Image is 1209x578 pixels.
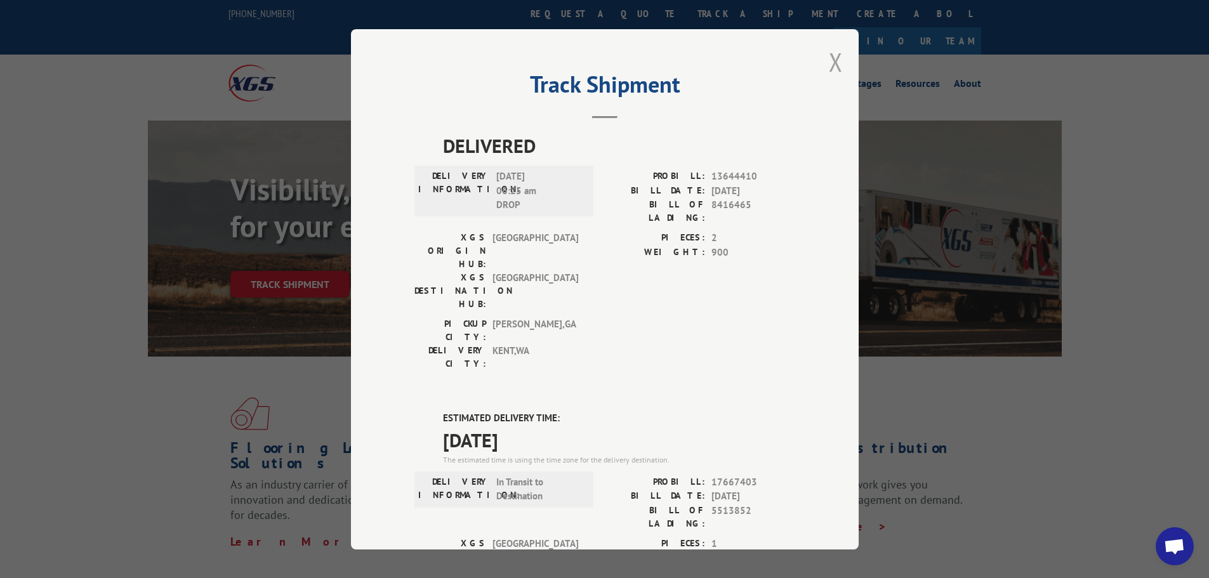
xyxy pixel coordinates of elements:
[711,245,795,259] span: 900
[605,489,705,504] label: BILL DATE:
[414,344,486,371] label: DELIVERY CITY:
[605,231,705,246] label: PIECES:
[418,169,490,213] label: DELIVERY INFORMATION:
[605,183,705,198] label: BILL DATE:
[1156,527,1194,565] div: Open chat
[711,198,795,225] span: 8416465
[492,231,578,271] span: [GEOGRAPHIC_DATA]
[711,489,795,504] span: [DATE]
[711,503,795,530] span: 5513852
[711,169,795,184] span: 13644410
[605,198,705,225] label: BILL OF LADING:
[492,344,578,371] span: KENT , WA
[605,536,705,551] label: PIECES:
[443,454,795,465] div: The estimated time is using the time zone for the delivery destination.
[414,536,486,576] label: XGS ORIGIN HUB:
[711,536,795,551] span: 1
[492,536,578,576] span: [GEOGRAPHIC_DATA]
[492,271,578,311] span: [GEOGRAPHIC_DATA]
[414,231,486,271] label: XGS ORIGIN HUB:
[414,317,486,344] label: PICKUP CITY:
[829,45,843,79] button: Close modal
[496,475,582,503] span: In Transit to Destination
[711,183,795,198] span: [DATE]
[496,169,582,213] span: [DATE] 06:25 am DROP
[492,317,578,344] span: [PERSON_NAME] , GA
[605,503,705,530] label: BILL OF LADING:
[711,231,795,246] span: 2
[414,76,795,100] h2: Track Shipment
[443,411,795,426] label: ESTIMATED DELIVERY TIME:
[414,271,486,311] label: XGS DESTINATION HUB:
[443,131,795,160] span: DELIVERED
[711,475,795,489] span: 17667403
[418,475,490,503] label: DELIVERY INFORMATION:
[605,245,705,259] label: WEIGHT:
[605,169,705,184] label: PROBILL:
[443,425,795,454] span: [DATE]
[605,475,705,489] label: PROBILL:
